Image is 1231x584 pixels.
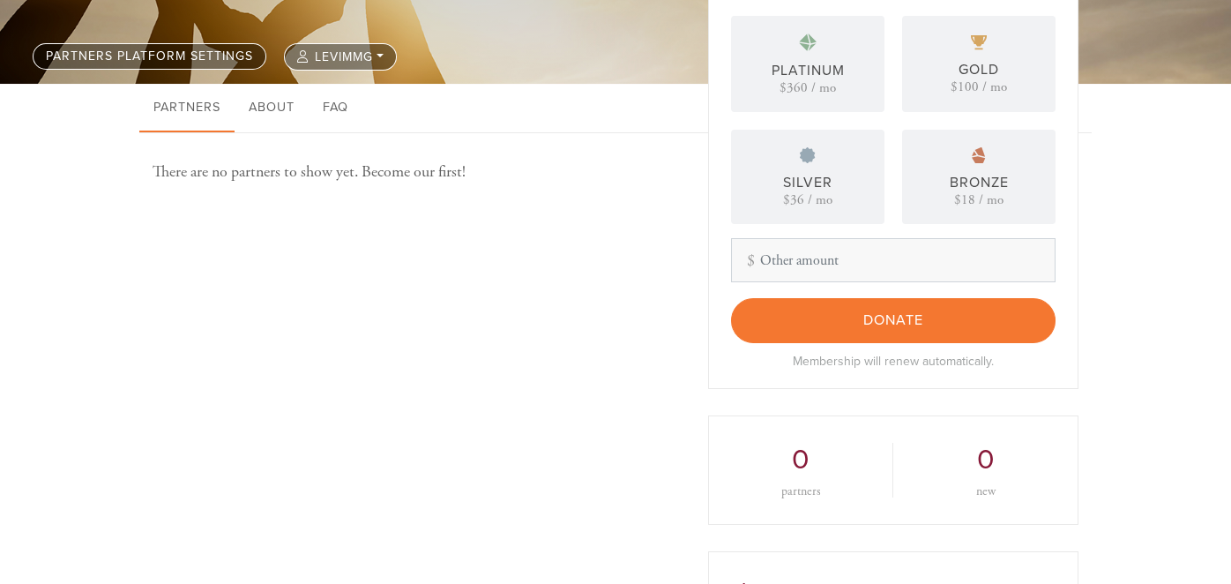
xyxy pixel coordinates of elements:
[783,172,832,193] div: Silver
[800,147,816,163] img: pp-silver.svg
[153,160,682,183] div: There are no partners to show yet. Become our first!
[235,84,309,133] a: About
[783,193,832,206] div: $36 / mo
[951,80,1007,94] div: $100 / mo
[735,443,866,476] h2: 0
[950,172,1009,193] div: Bronze
[735,485,866,498] div: partners
[959,59,999,80] div: Gold
[799,34,817,51] img: pp-platinum.svg
[33,43,266,70] a: Partners Platform settings
[971,35,987,50] img: pp-gold.svg
[954,193,1003,206] div: $18 / mo
[920,485,1051,498] div: new
[780,81,836,94] div: $360 / mo
[309,84,362,133] a: FAQ
[731,238,1056,282] input: Other amount
[731,352,1056,371] div: Membership will renew automatically.
[772,60,845,81] div: Platinum
[139,84,235,133] a: Partners
[972,147,986,163] img: pp-bronze.svg
[920,443,1051,476] h2: 0
[731,298,1056,342] input: Donate
[284,43,397,71] button: levimmg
